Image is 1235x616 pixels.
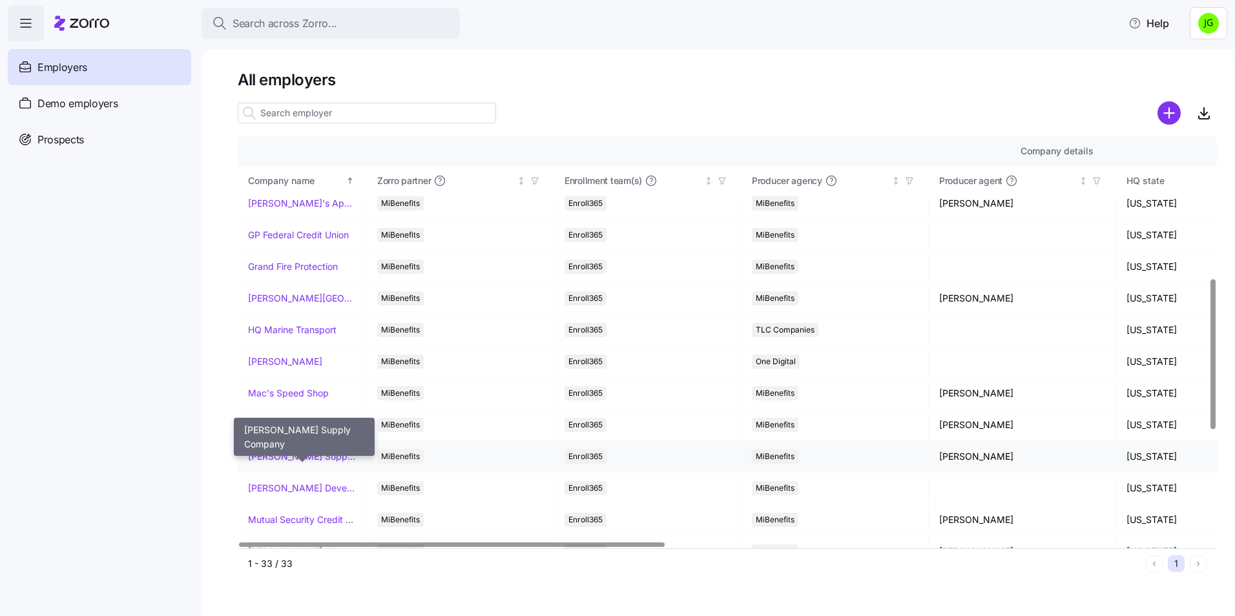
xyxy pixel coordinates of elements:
td: [PERSON_NAME] [929,504,1116,536]
input: Search employer [238,103,496,123]
span: MiBenefits [381,449,420,464]
span: MiBenefits [756,228,794,242]
td: [PERSON_NAME] [929,536,1116,568]
a: Employers [8,49,191,85]
a: Mac's Speed Shop [248,387,329,400]
span: MiBenefits [756,418,794,432]
span: MiBenefits [756,291,794,305]
span: Producer agency [752,174,822,187]
a: [PERSON_NAME] [248,355,322,368]
span: Enroll365 [568,260,603,274]
a: [PERSON_NAME] Supply Company [248,450,356,463]
th: Enrollment team(s)Not sorted [554,166,742,196]
th: Company nameSorted ascending [238,166,367,196]
td: [PERSON_NAME] [929,283,1116,314]
a: Prospects [8,121,191,158]
button: Next page [1190,555,1207,572]
div: Not sorted [1079,176,1088,185]
span: Employers [37,59,87,76]
span: Enroll365 [568,513,603,527]
span: MiBenefits [756,260,794,274]
h1: All employers [238,70,1217,90]
svg: add icon [1157,101,1181,125]
td: [PERSON_NAME] [929,441,1116,473]
button: Help [1118,10,1179,36]
span: MiBenefits [381,513,420,527]
span: Demo employers [37,96,118,112]
a: Matukat Construction LLC [248,418,356,431]
td: [PERSON_NAME] [929,188,1116,220]
span: Enroll365 [568,481,603,495]
span: MiBenefits [756,513,794,527]
a: GP Federal Credit Union [248,229,349,241]
a: [PERSON_NAME][GEOGRAPHIC_DATA][DEMOGRAPHIC_DATA] [248,292,356,305]
div: Sorted ascending [346,176,355,185]
span: Enroll365 [568,449,603,464]
span: MiBenefits [381,481,420,495]
td: [PERSON_NAME] [929,378,1116,409]
a: Demo employers [8,85,191,121]
th: Zorro partnerNot sorted [367,166,554,196]
div: Not sorted [704,176,713,185]
span: MiBenefits [756,449,794,464]
div: Not sorted [517,176,526,185]
span: MiBenefits [381,291,420,305]
a: [PERSON_NAME] Development Corporation [248,482,356,495]
div: Company name [248,174,344,188]
img: a4774ed6021b6d0ef619099e609a7ec5 [1198,13,1219,34]
span: Enroll365 [568,418,603,432]
span: Enroll365 [568,228,603,242]
a: Grand Fire Protection [248,260,338,273]
span: Enroll365 [568,386,603,400]
span: MiBenefits [381,228,420,242]
span: Search across Zorro... [233,15,337,32]
span: MiBenefits [756,481,794,495]
span: Enrollment team(s) [565,174,642,187]
span: MiBenefits [381,196,420,210]
span: Enroll365 [568,196,603,210]
span: Producer agent [939,174,1002,187]
span: Enroll365 [568,354,603,369]
span: Zorro partner [377,174,431,187]
span: TLC Companies [756,323,815,337]
th: Producer agentNot sorted [929,166,1116,196]
span: Enroll365 [568,323,603,337]
span: MiBenefits [756,386,794,400]
a: Mutual Security Credit Union [248,513,356,526]
span: MiBenefits [381,386,420,400]
span: Enroll365 [568,291,603,305]
span: MiBenefits [381,418,420,432]
button: Search across Zorro... [202,8,460,39]
a: [PERSON_NAME]'s Appliance/[PERSON_NAME]'s Academy/Fluid Services [248,197,356,210]
span: MiBenefits [756,196,794,210]
div: 1 - 33 / 33 [248,557,1141,570]
span: MiBenefits [381,323,420,337]
span: Help [1128,15,1169,31]
th: Producer agencyNot sorted [742,166,929,196]
span: One Digital [756,354,796,369]
div: Not sorted [891,176,900,185]
a: HQ Marine Transport [248,323,337,336]
td: [PERSON_NAME] [929,409,1116,441]
span: MiBenefits [381,260,420,274]
span: MiBenefits [381,354,420,369]
button: Previous page [1146,555,1163,572]
span: Prospects [37,132,84,148]
button: 1 [1168,555,1185,572]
